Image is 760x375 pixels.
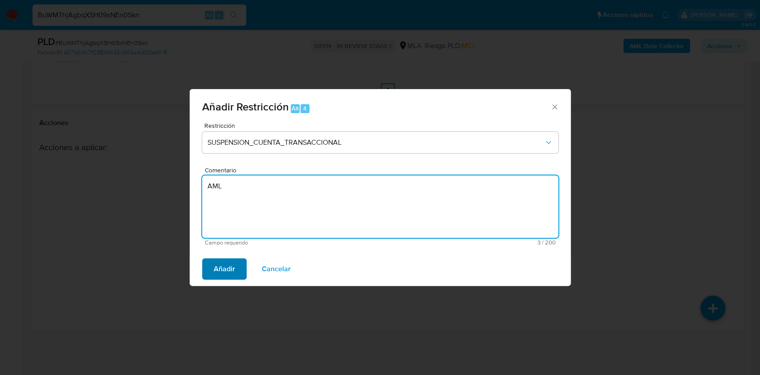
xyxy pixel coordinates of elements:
[292,104,299,113] span: Alt
[202,132,558,153] button: Restriction
[380,240,556,245] span: Máximo 200 caracteres
[250,258,302,280] button: Cancelar
[202,175,558,238] textarea: AML
[303,104,307,113] span: 4
[202,99,289,114] span: Añadir Restricción
[262,259,291,279] span: Cancelar
[205,167,561,174] span: Comentario
[550,102,558,110] button: Cerrar ventana
[207,138,544,147] span: SUSPENSION_CUENTA_TRANSACCIONAL
[205,240,380,246] span: Campo requerido
[214,259,235,279] span: Añadir
[204,122,561,129] span: Restricción
[202,258,247,280] button: Añadir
